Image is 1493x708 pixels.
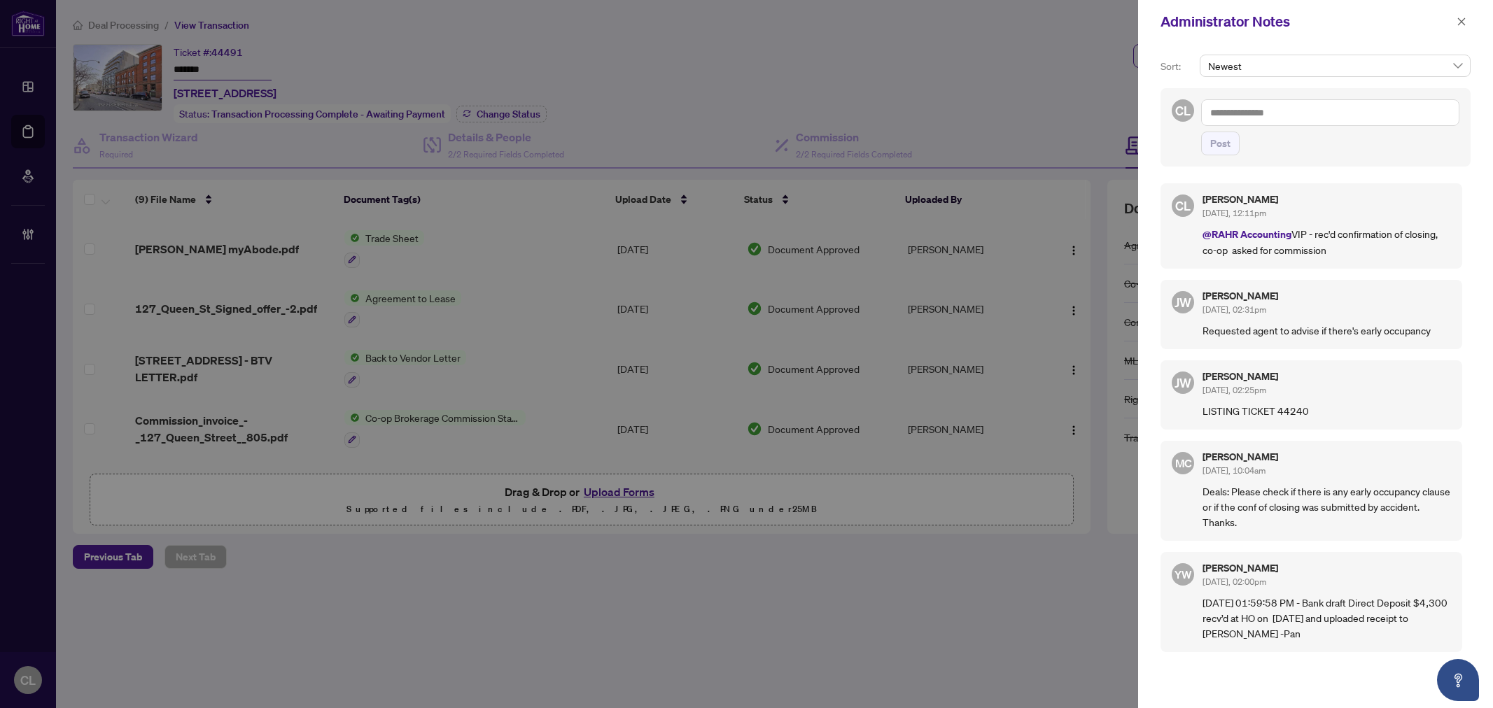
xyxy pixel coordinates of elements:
span: [DATE], 02:25pm [1203,385,1266,395]
button: Post [1201,132,1240,155]
span: YW [1175,566,1192,583]
div: Administrator Notes [1161,11,1452,32]
span: close [1457,17,1466,27]
span: [DATE], 12:11pm [1203,208,1266,218]
span: Newest [1208,55,1462,76]
span: JW [1175,373,1191,392]
p: LISTING TICKET 44240 [1203,403,1451,418]
p: Deals: Please check if there is any early occupancy clause or if the conf of closing was submitte... [1203,483,1451,530]
span: CL [1175,101,1191,120]
h5: [PERSON_NAME] [1203,563,1451,573]
span: JW [1175,292,1191,312]
h5: [PERSON_NAME] [1203,452,1451,462]
h5: [PERSON_NAME] [1203,291,1451,301]
p: VIP - rec'd confirmation of closing, co-op asked for commission [1203,226,1451,257]
h5: [PERSON_NAME] [1203,194,1451,204]
span: [DATE], 10:04am [1203,465,1266,476]
span: @RAHR Accounting [1203,227,1291,241]
span: [DATE], 02:31pm [1203,304,1266,315]
span: MC [1175,455,1191,472]
p: [DATE] 01:59:58 PM - Bank draft Direct Deposit $4,300 recv’d at HO on [DATE] and uploaded receipt... [1203,595,1451,641]
span: [DATE], 02:00pm [1203,576,1266,587]
p: Sort: [1161,59,1194,74]
p: Requested agent to advise if there's early occupancy [1203,323,1451,338]
span: CL [1175,196,1191,215]
button: Open asap [1437,659,1479,701]
h5: [PERSON_NAME] [1203,371,1451,381]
